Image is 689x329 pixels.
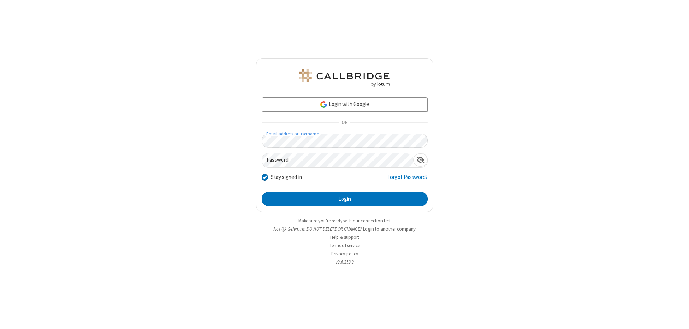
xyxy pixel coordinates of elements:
button: Login to another company [363,226,416,232]
a: Privacy policy [331,251,358,257]
div: Show password [413,153,427,167]
img: QA Selenium DO NOT DELETE OR CHANGE [298,69,391,87]
label: Stay signed in [271,173,302,181]
a: Make sure you're ready with our connection test [298,218,391,224]
input: Email address or username [262,134,428,148]
button: Login [262,192,428,206]
li: v2.6.353.2 [256,259,433,265]
li: Not QA Selenium DO NOT DELETE OR CHANGE? [256,226,433,232]
input: Password [262,153,413,167]
span: OR [339,118,350,128]
img: google-icon.png [320,101,328,108]
a: Forgot Password? [387,173,428,187]
a: Help & support [330,234,359,240]
a: Terms of service [329,242,360,249]
a: Login with Google [262,97,428,112]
